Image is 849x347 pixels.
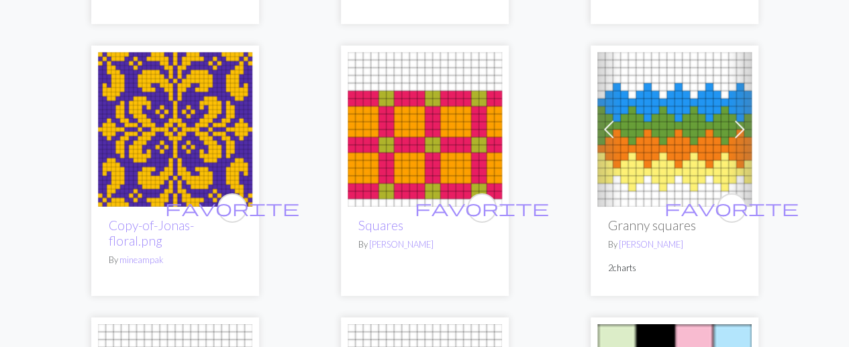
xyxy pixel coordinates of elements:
i: favourite [415,195,549,221]
a: [PERSON_NAME] [369,239,434,250]
a: mineampak [119,254,163,265]
button: favourite [217,193,247,223]
span: favorite [664,197,799,218]
a: Squares [358,217,403,233]
a: [PERSON_NAME] [619,239,683,250]
p: By [358,238,491,251]
span: favorite [165,197,299,218]
span: favorite [415,197,549,218]
a: Squares [348,121,502,134]
p: By [608,238,741,251]
img: Squares [348,52,502,207]
a: Copy-of-Jonas-floral.png [109,217,194,248]
i: favourite [664,195,799,221]
h2: Granny squares [608,217,741,233]
button: favourite [467,193,497,223]
p: 2 charts [608,262,741,275]
a: Granny squares [597,121,752,134]
i: favourite [165,195,299,221]
img: Granny squares [597,52,752,207]
button: favourite [717,193,746,223]
img: Copy-of-Jonas-floral.png [98,52,252,207]
a: Copy-of-Jonas-floral.png [98,121,252,134]
p: By [109,254,242,266]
